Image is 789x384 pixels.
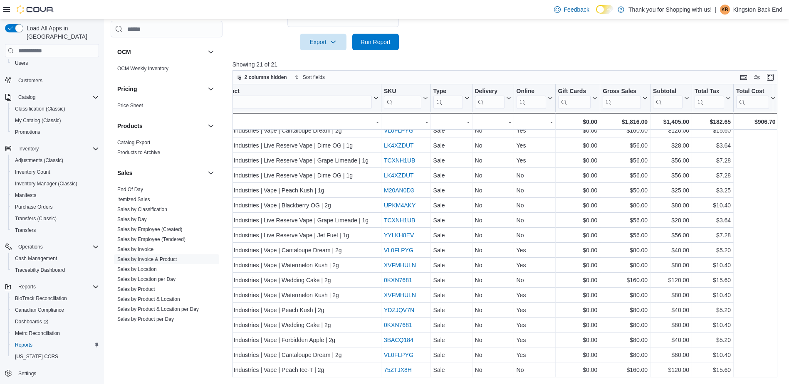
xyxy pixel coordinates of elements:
button: Reports [8,339,102,351]
span: Reports [15,342,32,348]
a: Dashboards [8,316,102,327]
div: Kingston Back End [720,5,730,15]
div: Pricing [111,101,223,114]
button: OCM [206,47,216,57]
span: Traceabilty Dashboard [12,265,99,275]
button: Pricing [206,84,216,94]
a: Classification (Classic) [12,104,69,114]
span: Transfers (Classic) [15,215,57,222]
button: Sort fields [291,72,328,82]
span: Price Sheet [117,102,143,109]
span: Washington CCRS [12,352,99,362]
span: KB [722,5,728,15]
span: Manifests [15,192,36,199]
span: Transfers (Classic) [12,214,99,224]
a: Promotions [12,127,44,137]
a: Transfers [12,225,39,235]
button: [US_STATE] CCRS [8,351,102,362]
button: Sales [206,168,216,178]
p: | [715,5,717,15]
span: Sales by Day [117,216,147,223]
span: Metrc Reconciliation [12,328,99,338]
a: Transfers (Classic) [12,214,60,224]
div: - [516,117,552,127]
span: Inventory Count [12,167,99,177]
span: Inventory [18,145,39,152]
a: Dashboards [12,317,52,327]
a: Canadian Compliance [12,305,67,315]
span: Purchase Orders [12,202,99,212]
span: Operations [18,244,43,250]
span: 2 columns hidden [245,74,287,81]
a: Feedback [551,1,593,18]
button: Customers [2,74,102,86]
span: Classification (Classic) [15,106,65,112]
span: Users [15,60,28,66]
h3: Products [117,122,143,130]
span: Sales by Employee (Tendered) [117,236,186,243]
a: Sales by Product & Location [117,296,180,302]
button: Display options [752,72,762,82]
span: Sales by Invoice [117,246,153,253]
span: Cash Management [12,254,99,263]
a: Manifests [12,190,40,200]
span: Sales by Product [117,286,155,293]
button: Classification (Classic) [8,103,102,115]
span: OCM Weekly Inventory [117,65,168,72]
span: Export [305,34,341,50]
span: Promotions [12,127,99,137]
div: - [433,117,469,127]
button: Canadian Compliance [8,304,102,316]
a: Settings [15,369,40,379]
span: Sales by Product & Location per Day [117,306,199,313]
input: Dark Mode [596,5,613,14]
div: - [218,117,378,127]
a: Inventory Count [12,167,54,177]
span: Adjustments (Classic) [12,155,99,165]
a: Cash Management [12,254,60,263]
span: Catalog [18,94,35,101]
a: Sales by Employee (Tendered) [117,236,186,242]
span: Sales by Employee (Created) [117,226,183,233]
div: Sales [111,185,223,327]
button: Manifests [8,190,102,201]
button: Inventory [15,144,42,154]
span: Adjustments (Classic) [15,157,63,164]
button: Products [117,122,204,130]
span: Operations [15,242,99,252]
div: $0.00 [558,117,597,127]
span: Customers [18,77,42,84]
span: Itemized Sales [117,196,150,203]
span: Customers [15,75,99,85]
span: Reports [15,282,99,292]
button: Catalog [15,92,39,102]
a: OCM Weekly Inventory [117,66,168,71]
a: Sales by Day [117,217,147,222]
button: OCM [117,48,204,56]
button: Inventory Manager (Classic) [8,178,102,190]
span: Sales by Location [117,266,157,273]
div: - [475,117,511,127]
span: Metrc Reconciliation [15,330,60,337]
button: Adjustments (Classic) [8,155,102,166]
a: Traceabilty Dashboard [12,265,68,275]
span: Dashboards [12,317,99,327]
span: Inventory Count [15,169,50,175]
span: End Of Day [117,186,143,193]
div: OCM [111,64,223,77]
span: Users [12,58,99,68]
a: Metrc Reconciliation [12,328,63,338]
button: Sales [117,169,204,177]
button: Catalog [2,91,102,103]
span: Sales by Invoice & Product [117,256,177,263]
span: [US_STATE] CCRS [15,353,58,360]
button: Reports [2,281,102,293]
a: Sales by Product & Location per Day [117,306,199,312]
button: Enter fullscreen [765,72,775,82]
button: Pricing [117,85,204,93]
a: Adjustments (Classic) [12,155,67,165]
button: BioTrack Reconciliation [8,293,102,304]
button: Promotions [8,126,102,138]
img: Cova [17,5,54,14]
a: Products to Archive [117,150,160,155]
